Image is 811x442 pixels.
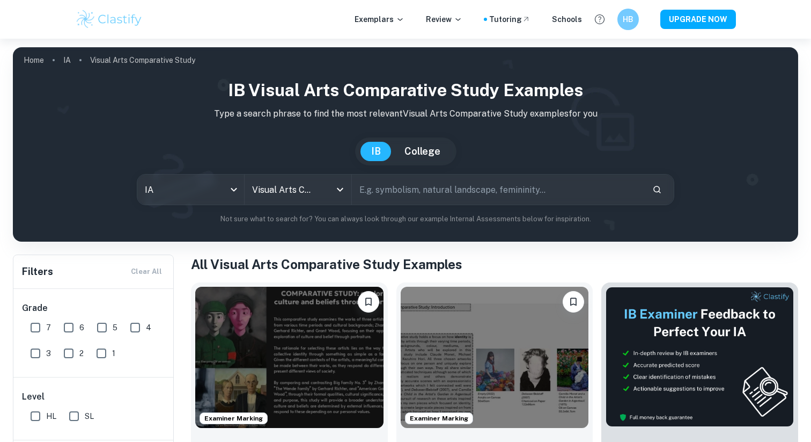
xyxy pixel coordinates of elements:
img: profile cover [13,47,798,242]
span: 4 [146,322,151,334]
p: Visual Arts Comparative Study [90,54,195,66]
h1: IB Visual Arts Comparative Study examples [21,77,790,103]
h6: Grade [22,302,166,315]
span: HL [46,410,56,422]
h6: HB [622,13,635,25]
button: Bookmark [358,291,379,313]
span: 6 [79,322,84,334]
span: 7 [46,322,51,334]
button: Open [333,182,348,197]
button: Bookmark [563,291,584,313]
p: Review [426,13,462,25]
span: 3 [46,347,51,359]
span: Examiner Marking [200,414,267,423]
button: IB [360,142,392,161]
img: Visual Arts Comparative Study IA example thumbnail: Exploration of culture and beliefs throu [195,287,384,428]
input: E.g. symbolism, natural landscape, femininity... [352,175,644,205]
h6: Filters [22,264,53,279]
p: Exemplars [355,13,404,25]
span: SL [85,410,94,422]
a: Schools [552,13,582,25]
img: Visual Arts Comparative Study IA example thumbnail: Comparative Study: Exploring the concept [401,287,589,428]
button: Help and Feedback [591,10,609,28]
p: Type a search phrase to find the most relevant Visual Arts Comparative Study examples for you [21,107,790,120]
img: Thumbnail [606,287,794,427]
h6: Level [22,390,166,403]
span: 1 [112,347,115,359]
p: Not sure what to search for? You can always look through our example Internal Assessments below f... [21,214,790,224]
span: 2 [79,347,84,359]
a: IA [63,53,71,68]
button: Search [648,180,666,199]
span: Examiner Marking [405,414,473,423]
button: HB [617,9,639,30]
button: UPGRADE NOW [660,10,736,29]
h1: All Visual Arts Comparative Study Examples [191,255,798,274]
img: Clastify logo [75,9,143,30]
a: Home [24,53,44,68]
a: Tutoring [489,13,530,25]
span: 5 [113,322,117,334]
div: IA [137,175,244,205]
button: College [394,142,451,161]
